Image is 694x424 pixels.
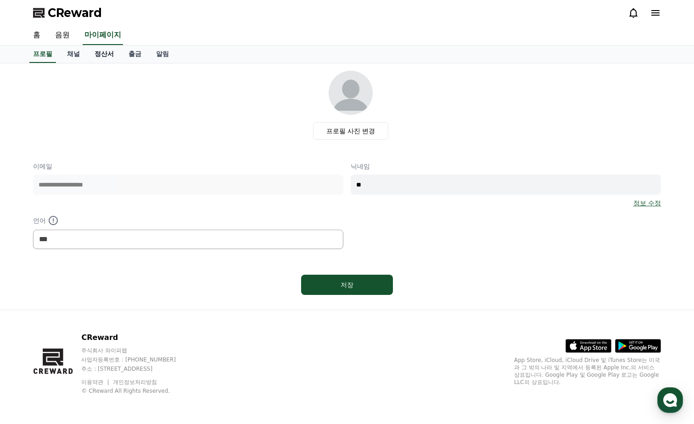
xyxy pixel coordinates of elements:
p: 닉네임 [351,162,661,171]
a: CReward [33,6,102,20]
a: 홈 [3,291,61,314]
a: 채널 [60,45,87,63]
p: 사업자등록번호 : [PHONE_NUMBER] [81,356,193,363]
p: 이메일 [33,162,343,171]
a: 출금 [121,45,149,63]
p: 주식회사 와이피랩 [81,347,193,354]
img: profile_image [329,71,373,115]
p: 주소 : [STREET_ADDRESS] [81,365,193,373]
a: 정산서 [87,45,121,63]
span: 설정 [142,305,153,312]
label: 프로필 사진 변경 [313,122,389,140]
div: 저장 [319,280,375,289]
p: 언어 [33,215,343,226]
a: 음원 [48,26,77,45]
a: 이용약관 [81,379,110,385]
p: App Store, iCloud, iCloud Drive 및 iTunes Store는 미국과 그 밖의 나라 및 지역에서 등록된 Apple Inc.의 서비스 상표입니다. Goo... [514,356,661,386]
a: 개인정보처리방침 [113,379,157,385]
a: 프로필 [29,45,56,63]
a: 마이페이지 [83,26,123,45]
span: CReward [48,6,102,20]
a: 정보 수정 [633,198,661,208]
a: 알림 [149,45,176,63]
a: 홈 [26,26,48,45]
span: 대화 [84,305,95,313]
a: 설정 [118,291,176,314]
button: 저장 [301,275,393,295]
span: 홈 [29,305,34,312]
p: © CReward All Rights Reserved. [81,387,193,395]
a: 대화 [61,291,118,314]
p: CReward [81,332,193,343]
